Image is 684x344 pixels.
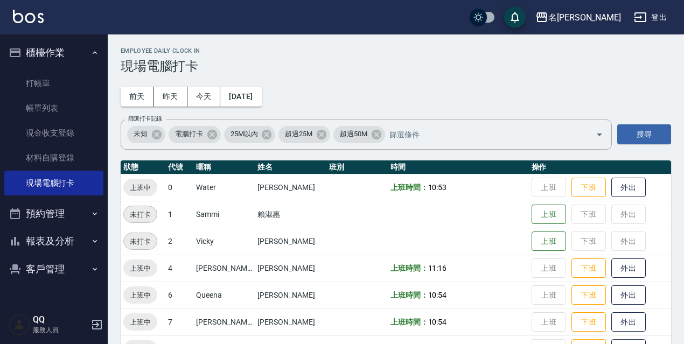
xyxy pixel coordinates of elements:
td: [PERSON_NAME] [255,255,326,282]
input: 篩選條件 [387,125,577,144]
b: 上班時間： [390,183,428,192]
div: 超過50M [333,126,385,143]
h2: Employee Daily Clock In [121,47,671,54]
span: 上班中 [123,290,157,301]
span: 超過25M [278,129,319,139]
div: 名[PERSON_NAME] [548,11,621,24]
th: 狀態 [121,160,165,174]
td: 2 [165,228,193,255]
button: 外出 [611,312,646,332]
span: 未打卡 [124,236,157,247]
button: save [504,6,526,28]
td: 7 [165,308,193,335]
button: 上班 [532,205,566,224]
td: [PERSON_NAME] [193,308,255,335]
a: 現金收支登錄 [4,121,103,145]
th: 姓名 [255,160,326,174]
td: Queena [193,282,255,308]
button: 外出 [611,258,646,278]
h3: 現場電腦打卡 [121,59,671,74]
span: 電腦打卡 [169,129,210,139]
button: 昨天 [154,87,187,107]
a: 帳單列表 [4,96,103,121]
button: 登出 [630,8,671,27]
td: 0 [165,174,193,201]
img: Logo [13,10,44,23]
button: 下班 [571,178,606,198]
td: Vicky [193,228,255,255]
div: 超過25M [278,126,330,143]
p: 服務人員 [33,325,88,335]
button: 搜尋 [617,124,671,144]
th: 班別 [326,160,388,174]
span: 10:54 [428,291,447,299]
button: Open [591,126,608,143]
span: 上班中 [123,182,157,193]
button: 名[PERSON_NAME] [531,6,625,29]
button: 上班 [532,231,566,251]
a: 材料自購登錄 [4,145,103,170]
b: 上班時間： [390,291,428,299]
b: 上班時間： [390,264,428,272]
span: 上班中 [123,263,157,274]
th: 暱稱 [193,160,255,174]
label: 篩選打卡記錄 [128,115,162,123]
span: 上班中 [123,317,157,328]
th: 操作 [529,160,671,174]
button: 預約管理 [4,200,103,228]
td: [PERSON_NAME] [255,308,326,335]
th: 代號 [165,160,193,174]
h5: QQ [33,314,88,325]
span: 11:16 [428,264,447,272]
button: 前天 [121,87,154,107]
td: 4 [165,255,193,282]
div: 25M以內 [224,126,276,143]
button: 報表及分析 [4,227,103,255]
button: 下班 [571,285,606,305]
td: [PERSON_NAME] [193,255,255,282]
td: [PERSON_NAME] [255,174,326,201]
th: 時間 [388,160,529,174]
span: 10:54 [428,318,447,326]
span: 未知 [127,129,154,139]
div: 電腦打卡 [169,126,221,143]
td: [PERSON_NAME] [255,228,326,255]
button: 今天 [187,87,221,107]
td: 賴淑惠 [255,201,326,228]
td: 1 [165,201,193,228]
span: 未打卡 [124,209,157,220]
td: 6 [165,282,193,308]
span: 25M以內 [224,129,264,139]
a: 打帳單 [4,71,103,96]
div: 未知 [127,126,165,143]
button: 外出 [611,285,646,305]
button: 客戶管理 [4,255,103,283]
button: 下班 [571,258,606,278]
button: 櫃檯作業 [4,39,103,67]
a: 現場電腦打卡 [4,171,103,195]
button: 下班 [571,312,606,332]
td: [PERSON_NAME] [255,282,326,308]
button: [DATE] [220,87,261,107]
b: 上班時間： [390,318,428,326]
button: 外出 [611,178,646,198]
span: 超過50M [333,129,374,139]
td: Sammi [193,201,255,228]
td: Water [193,174,255,201]
img: Person [9,314,30,335]
span: 10:53 [428,183,447,192]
